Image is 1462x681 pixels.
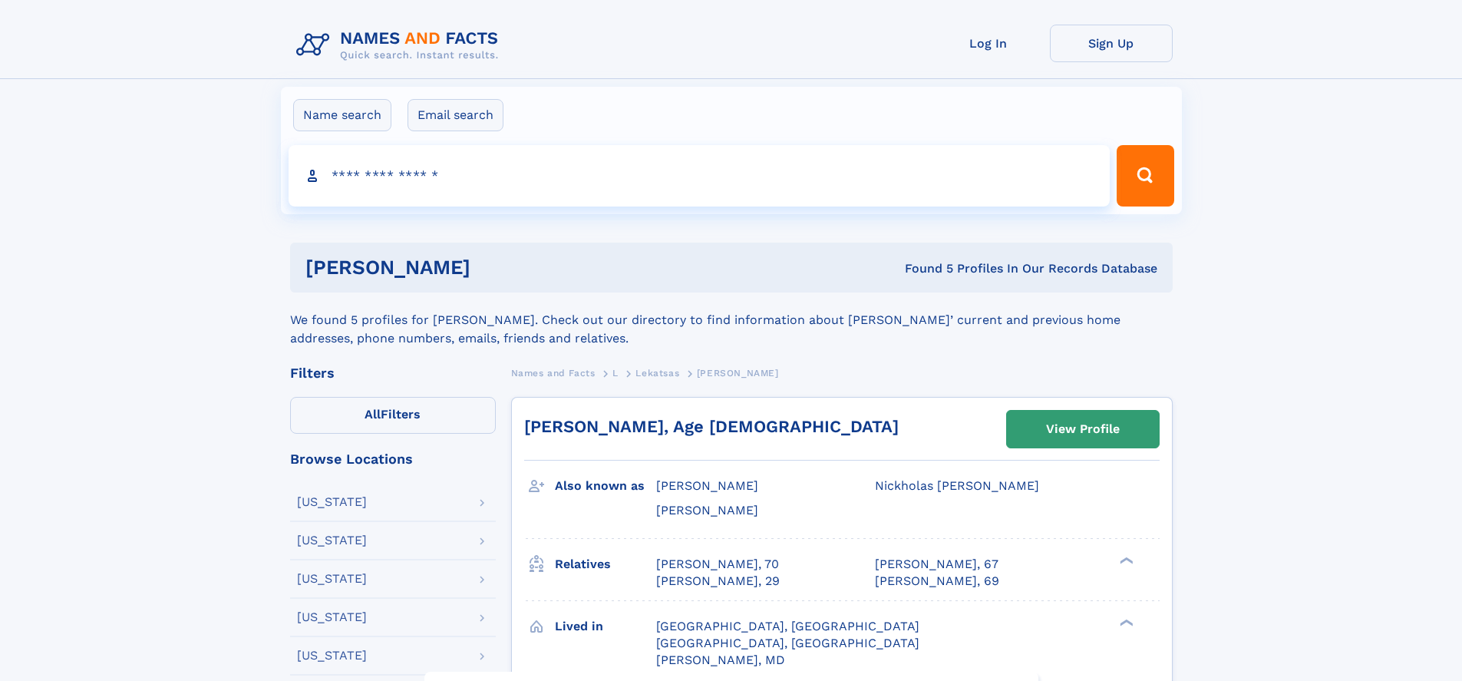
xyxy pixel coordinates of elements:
[290,25,511,66] img: Logo Names and Facts
[555,473,656,499] h3: Also known as
[524,417,899,436] a: [PERSON_NAME], Age [DEMOGRAPHIC_DATA]
[555,613,656,640] h3: Lived in
[365,407,381,421] span: All
[1116,555,1134,565] div: ❯
[612,363,619,382] a: L
[408,99,503,131] label: Email search
[635,368,679,379] span: Lekatsas
[875,556,998,573] a: [PERSON_NAME], 67
[875,573,999,590] a: [PERSON_NAME], 69
[290,293,1173,348] div: We found 5 profiles for [PERSON_NAME]. Check out our directory to find information about [PERSON_...
[297,496,367,508] div: [US_STATE]
[697,368,779,379] span: [PERSON_NAME]
[927,25,1050,62] a: Log In
[293,99,391,131] label: Name search
[656,653,785,667] span: [PERSON_NAME], MD
[290,366,496,380] div: Filters
[297,611,367,623] div: [US_STATE]
[1116,617,1134,627] div: ❯
[656,636,919,650] span: [GEOGRAPHIC_DATA], [GEOGRAPHIC_DATA]
[555,551,656,577] h3: Relatives
[688,260,1157,277] div: Found 5 Profiles In Our Records Database
[656,503,758,517] span: [PERSON_NAME]
[297,573,367,585] div: [US_STATE]
[305,258,688,277] h1: [PERSON_NAME]
[656,478,758,493] span: [PERSON_NAME]
[297,534,367,547] div: [US_STATE]
[656,556,779,573] a: [PERSON_NAME], 70
[656,573,780,590] a: [PERSON_NAME], 29
[612,368,619,379] span: L
[656,619,919,633] span: [GEOGRAPHIC_DATA], [GEOGRAPHIC_DATA]
[1046,412,1120,447] div: View Profile
[1050,25,1173,62] a: Sign Up
[1117,145,1173,207] button: Search Button
[635,363,679,382] a: Lekatsas
[875,478,1039,493] span: Nickholas [PERSON_NAME]
[289,145,1111,207] input: search input
[290,397,496,434] label: Filters
[511,363,596,382] a: Names and Facts
[297,650,367,662] div: [US_STATE]
[1007,411,1159,448] a: View Profile
[290,452,496,466] div: Browse Locations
